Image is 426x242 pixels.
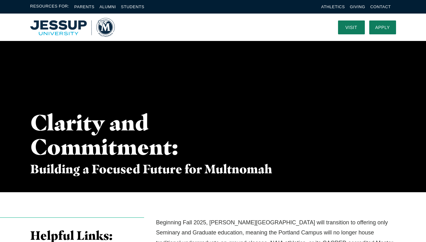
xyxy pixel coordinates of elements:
[30,18,115,37] a: Home
[121,4,144,9] a: Students
[30,3,69,10] span: Resources For:
[99,4,116,9] a: Alumni
[350,4,365,9] a: Giving
[321,4,345,9] a: Athletics
[338,20,365,34] a: Visit
[74,4,95,9] a: Parents
[30,162,274,176] h3: Building a Focused Future for Multnomah
[369,20,396,34] a: Apply
[30,18,115,37] img: Multnomah University Logo
[30,110,176,159] h1: Clarity and Commitment:
[370,4,391,9] a: Contact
